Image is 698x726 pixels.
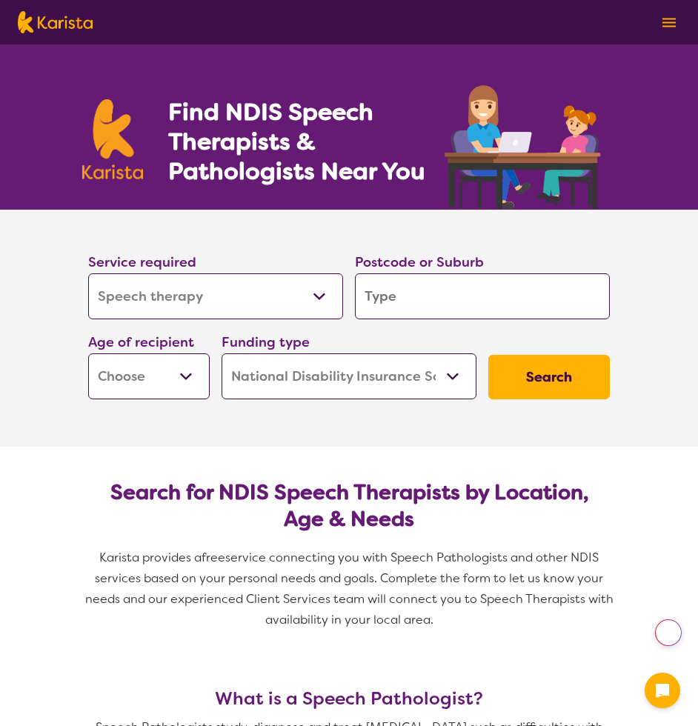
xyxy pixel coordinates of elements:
button: Search [488,355,610,399]
h2: Search for NDIS Speech Therapists by Location, Age & Needs [100,479,598,533]
label: Funding type [222,333,310,351]
img: speech-therapy [433,80,616,210]
input: Type [355,273,610,319]
label: Service required [88,253,196,271]
img: Karista logo [82,99,143,179]
img: menu [662,18,676,27]
span: free [202,550,225,565]
span: Karista provides a [99,550,202,565]
img: Karista logo [18,11,93,33]
h1: Find NDIS Speech Therapists & Pathologists Near You [168,97,442,186]
h3: What is a Speech Pathologist? [82,688,616,709]
label: Age of recipient [88,333,194,351]
label: Postcode or Suburb [355,253,484,271]
span: service connecting you with Speech Pathologists and other NDIS services based on your personal ne... [85,550,616,627]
